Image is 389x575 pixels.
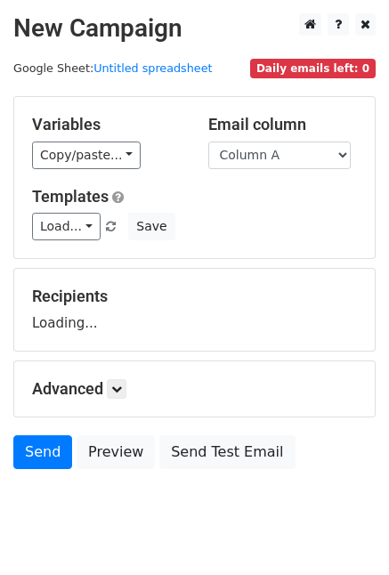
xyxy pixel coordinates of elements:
[77,435,155,469] a: Preview
[250,61,376,75] a: Daily emails left: 0
[159,435,295,469] a: Send Test Email
[32,287,357,333] div: Loading...
[208,115,358,134] h5: Email column
[32,379,357,399] h5: Advanced
[128,213,174,240] button: Save
[13,61,213,75] small: Google Sheet:
[32,187,109,206] a: Templates
[93,61,212,75] a: Untitled spreadsheet
[250,59,376,78] span: Daily emails left: 0
[13,435,72,469] a: Send
[32,115,182,134] h5: Variables
[13,13,376,44] h2: New Campaign
[32,142,141,169] a: Copy/paste...
[32,213,101,240] a: Load...
[32,287,357,306] h5: Recipients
